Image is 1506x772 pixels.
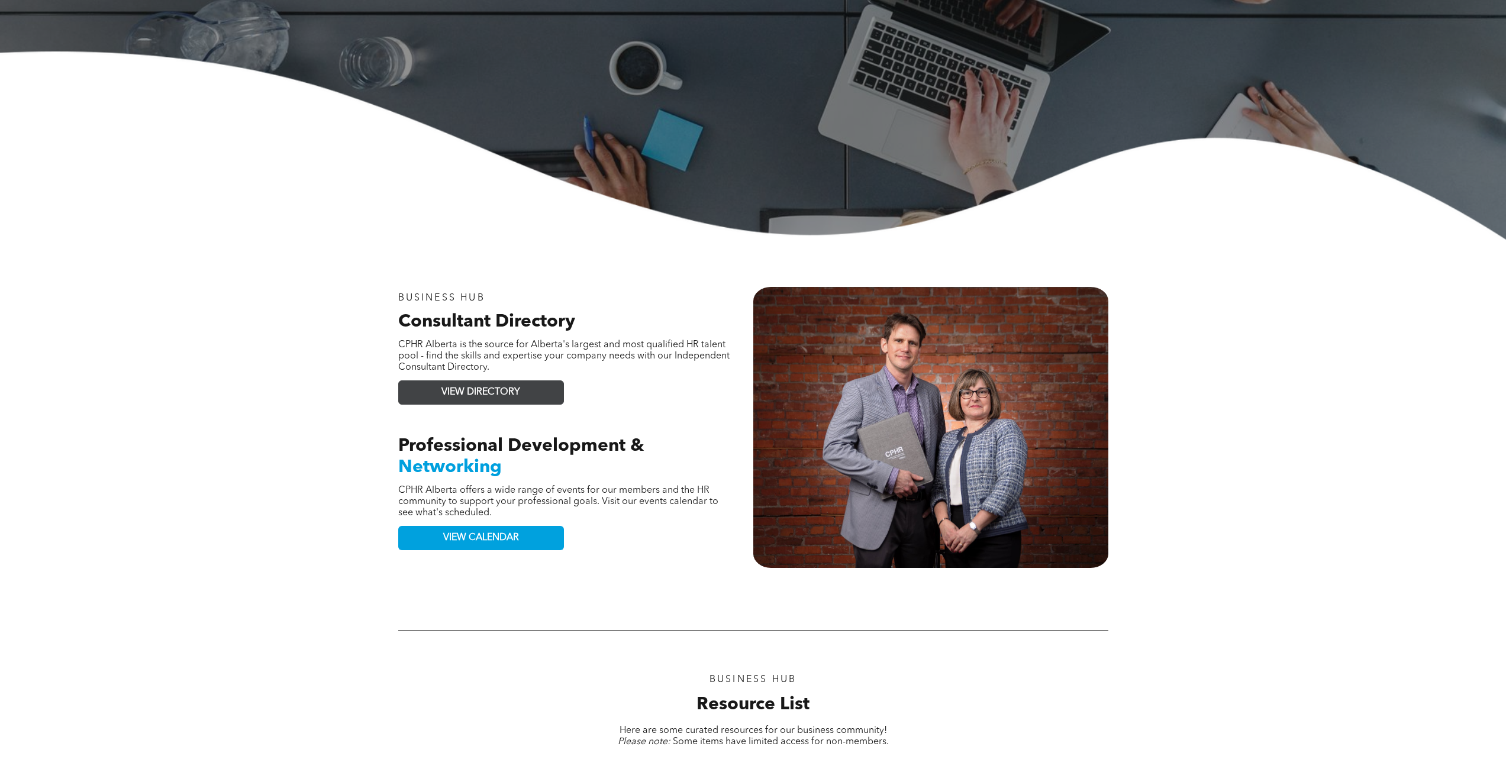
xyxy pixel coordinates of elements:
[398,313,575,331] strong: Consultant Directory
[753,287,1108,568] img: 256A6295-ae81ebd7-1920w.png
[710,675,796,684] span: BUSINESS HUB
[398,340,730,372] span: CPHR Alberta is the source for Alberta's largest and most qualified HR talent pool - find the ski...
[398,437,644,455] span: Professional Development &
[618,737,670,747] span: Please note:
[398,293,485,303] span: BUSINESS HUB
[398,486,718,518] span: CPHR Alberta offers a wide range of events for our members and the HR community to support your p...
[398,380,564,405] a: VIEW DIRECTORY
[398,458,502,476] span: Networking
[443,532,519,544] span: VIEW CALENDAR
[696,696,810,713] span: Resource List
[398,526,564,550] a: VIEW CALENDAR
[441,387,520,398] span: VIEW DIRECTORY
[673,737,889,747] span: Some items have limited access for non-members.
[620,726,887,735] span: Here are some curated resources for our business community!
